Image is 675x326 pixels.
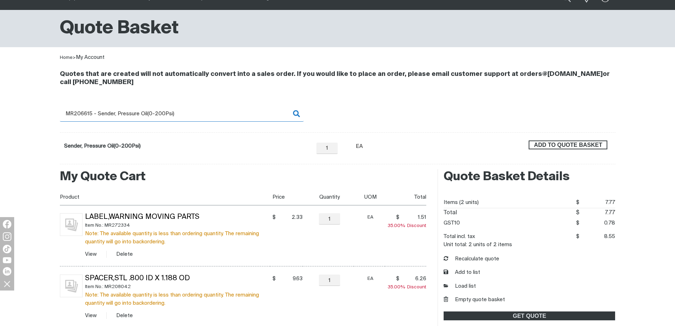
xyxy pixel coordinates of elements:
div: EA [356,143,364,151]
button: Empty quote basket [444,296,505,304]
a: View Label,Warning Moving Parts [85,252,97,257]
button: Delete SPACer,Stl .800 Id X 1.188 Od [116,311,133,320]
div: Product or group for quick order [60,106,615,164]
span: 0.78 [579,218,615,228]
span: $ [576,200,579,205]
span: $ [272,275,276,282]
dt: Total [444,208,457,218]
dt: Items (2 units) [444,197,479,208]
span: Discount [388,285,426,289]
span: GET QUOTE [444,311,614,321]
span: 7.77 [579,208,615,218]
h2: Quote Basket Details [444,169,615,185]
span: $ [272,214,276,221]
input: Product name or item number... [60,106,304,122]
th: Product [60,189,270,205]
button: Delete Label,Warning Moving Parts [116,250,133,258]
dt: GST10 [444,218,460,228]
img: Instagram [3,232,11,241]
span: $ [396,214,399,221]
img: hide socials [1,278,13,290]
h4: Quotes that are created will not automatically convert into a sales order. If you would like to p... [60,70,615,87]
img: TikTok [3,245,11,253]
img: Facebook [3,220,11,228]
h1: Quote Basket [60,17,179,40]
dt: Unit total: 2 units of 2 items [444,242,512,247]
span: 35.00% [388,285,407,289]
span: $ [576,234,579,239]
a: Load list [444,282,476,291]
span: 8.55 [579,231,615,242]
span: ADD TO QUOTE BASKET [529,140,607,150]
img: No image for this product [60,213,83,236]
div: Note: The available quantity is less than ordering quantity. The remaining quantity will go into ... [85,291,270,307]
span: $ [396,275,399,282]
a: Sender, Pressure Oil(0-200Psi) [64,143,141,149]
a: @[DOMAIN_NAME] [542,71,603,77]
div: Note: The available quantity is less than ordering quantity. The remaining quantity will go into ... [85,230,270,246]
a: Label,Warning Moving Parts [85,214,199,221]
span: 9.63 [278,275,303,282]
span: 2.33 [278,214,303,221]
span: Discount [388,223,426,228]
div: EA [356,275,385,283]
button: Add Sender, Pressure Oil(0-200Psi) to the shopping cart [529,140,607,150]
a: GET QUOTE [444,311,615,321]
th: UOM [354,189,385,205]
th: Total [385,189,427,205]
span: 6.26 [401,275,426,282]
img: No image for this product [60,275,83,297]
div: EA [356,213,385,221]
a: View SPACer,Stl .800 Id X 1.188 Od [85,313,97,318]
div: Item No.: MR208042 [85,283,270,291]
span: $ [576,210,579,216]
img: YouTube [3,257,11,263]
span: 1.51 [401,214,426,221]
h2: My Quote Cart [60,169,427,185]
button: Add to list [444,269,480,277]
span: 7.77 [579,197,615,208]
th: Quantity [303,189,354,205]
th: Price [270,189,303,205]
a: Home [60,55,73,60]
dt: Total incl. tax [444,231,475,242]
div: Item No.: MR272334 [85,221,270,230]
span: $ [576,220,579,226]
span: > [73,55,76,60]
span: 35.00% [388,223,407,228]
img: LinkedIn [3,267,11,276]
a: SPACer,Stl .800 Id X 1.188 Od [85,275,190,282]
button: Recalculate quote [444,255,499,263]
a: My Account [76,55,105,60]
